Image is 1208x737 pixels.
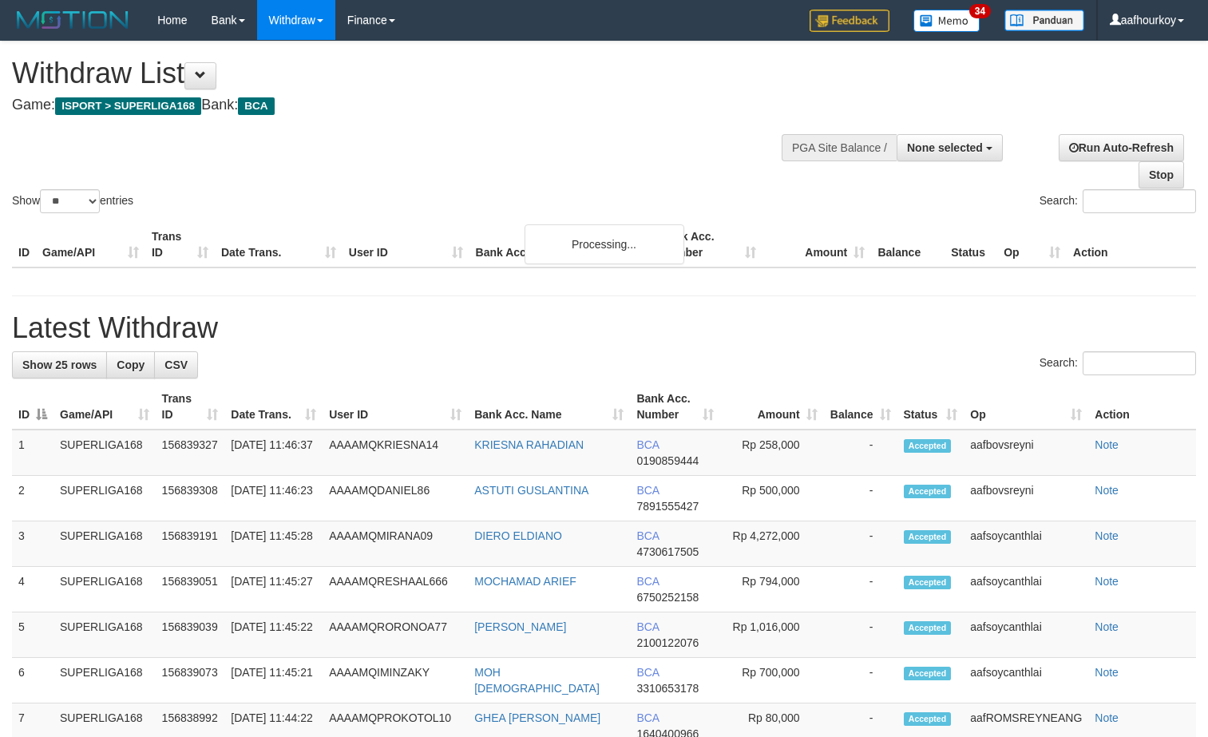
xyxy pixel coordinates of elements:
td: Rp 500,000 [720,476,823,521]
td: AAAAMQRESHAAL666 [323,567,468,612]
td: Rp 794,000 [720,567,823,612]
span: Show 25 rows [22,359,97,371]
select: Showentries [40,189,100,213]
span: Accepted [904,621,952,635]
span: Copy 2100122076 to clipboard [636,636,699,649]
span: CSV [164,359,188,371]
span: Copy [117,359,145,371]
span: BCA [636,575,659,588]
td: - [824,612,897,658]
td: 156839191 [156,521,225,567]
th: Game/API [36,222,145,267]
label: Show entries [12,189,133,213]
th: Op [997,222,1067,267]
input: Search: [1083,351,1196,375]
a: Run Auto-Refresh [1059,134,1184,161]
td: [DATE] 11:45:22 [224,612,323,658]
span: Copy 4730617505 to clipboard [636,545,699,558]
th: Trans ID [145,222,215,267]
img: MOTION_logo.png [12,8,133,32]
td: - [824,476,897,521]
td: 4 [12,567,53,612]
span: Copy 7891555427 to clipboard [636,500,699,513]
td: AAAAMQIMINZAKY [323,658,468,703]
a: Note [1095,438,1119,451]
th: ID [12,222,36,267]
a: KRIESNA RAHADIAN [474,438,584,451]
td: Rp 700,000 [720,658,823,703]
td: [DATE] 11:45:21 [224,658,323,703]
th: Bank Acc. Name: activate to sort column ascending [468,384,630,430]
td: SUPERLIGA168 [53,521,156,567]
h4: Game: Bank: [12,97,790,113]
img: Feedback.jpg [810,10,889,32]
a: Note [1095,529,1119,542]
span: BCA [636,438,659,451]
h1: Withdraw List [12,57,790,89]
th: Amount: activate to sort column ascending [720,384,823,430]
td: SUPERLIGA168 [53,658,156,703]
td: aafbovsreyni [964,430,1088,476]
th: Date Trans. [215,222,343,267]
th: Action [1067,222,1196,267]
a: MOH [DEMOGRAPHIC_DATA] [474,666,600,695]
a: GHEA [PERSON_NAME] [474,711,600,724]
th: Bank Acc. Number [654,222,762,267]
th: Date Trans.: activate to sort column ascending [224,384,323,430]
a: DIERO ELDIANO [474,529,562,542]
a: [PERSON_NAME] [474,620,566,633]
span: BCA [636,529,659,542]
a: Note [1095,484,1119,497]
td: aafsoycanthlai [964,567,1088,612]
td: 156839039 [156,612,225,658]
label: Search: [1040,351,1196,375]
th: Status [945,222,997,267]
td: aafsoycanthlai [964,658,1088,703]
td: 156839073 [156,658,225,703]
a: Copy [106,351,155,378]
td: 156839051 [156,567,225,612]
td: aafbovsreyni [964,476,1088,521]
span: Accepted [904,485,952,498]
td: SUPERLIGA168 [53,612,156,658]
td: SUPERLIGA168 [53,567,156,612]
th: Action [1088,384,1196,430]
td: AAAAMQRORONOA77 [323,612,468,658]
td: [DATE] 11:46:23 [224,476,323,521]
a: Show 25 rows [12,351,107,378]
span: BCA [636,711,659,724]
th: User ID [343,222,469,267]
th: Amount [762,222,871,267]
td: aafsoycanthlai [964,612,1088,658]
a: MOCHAMAD ARIEF [474,575,576,588]
th: Balance [871,222,945,267]
th: Trans ID: activate to sort column ascending [156,384,225,430]
span: BCA [636,666,659,679]
button: None selected [897,134,1003,161]
td: AAAAMQMIRANA09 [323,521,468,567]
td: [DATE] 11:45:27 [224,567,323,612]
a: ASTUTI GUSLANTINA [474,484,588,497]
span: Copy 6750252158 to clipboard [636,591,699,604]
span: Accepted [904,667,952,680]
td: 1 [12,430,53,476]
td: Rp 258,000 [720,430,823,476]
th: Bank Acc. Name [469,222,655,267]
img: panduan.png [1004,10,1084,31]
span: Accepted [904,439,952,453]
span: Accepted [904,712,952,726]
a: Note [1095,620,1119,633]
td: SUPERLIGA168 [53,476,156,521]
td: 3 [12,521,53,567]
div: Processing... [525,224,684,264]
td: AAAAMQKRIESNA14 [323,430,468,476]
td: AAAAMQDANIEL86 [323,476,468,521]
a: Note [1095,575,1119,588]
td: SUPERLIGA168 [53,430,156,476]
th: Bank Acc. Number: activate to sort column ascending [630,384,720,430]
td: [DATE] 11:45:28 [224,521,323,567]
span: Accepted [904,530,952,544]
div: PGA Site Balance / [782,134,897,161]
a: Note [1095,666,1119,679]
td: 5 [12,612,53,658]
